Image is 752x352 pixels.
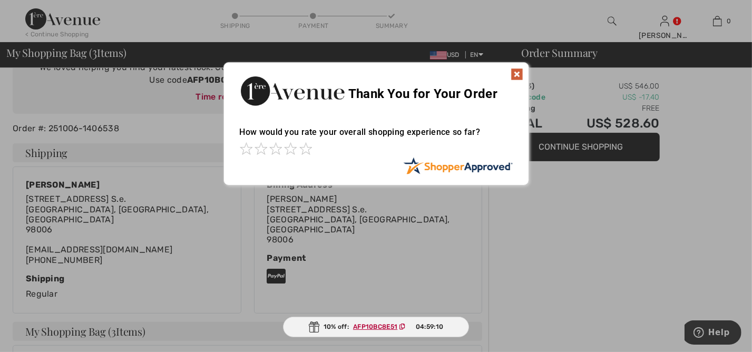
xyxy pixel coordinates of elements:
span: Help [24,7,45,17]
img: Gift.svg [309,321,319,333]
img: Thank You for Your Order [240,73,345,109]
span: Thank You for Your Order [348,86,497,101]
img: x [511,68,523,81]
div: How would you rate your overall shopping experience so far? [240,116,513,157]
ins: AFP10BC8E51 [353,323,397,330]
span: 04:59:10 [416,322,443,331]
div: 10% off: [283,317,470,337]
